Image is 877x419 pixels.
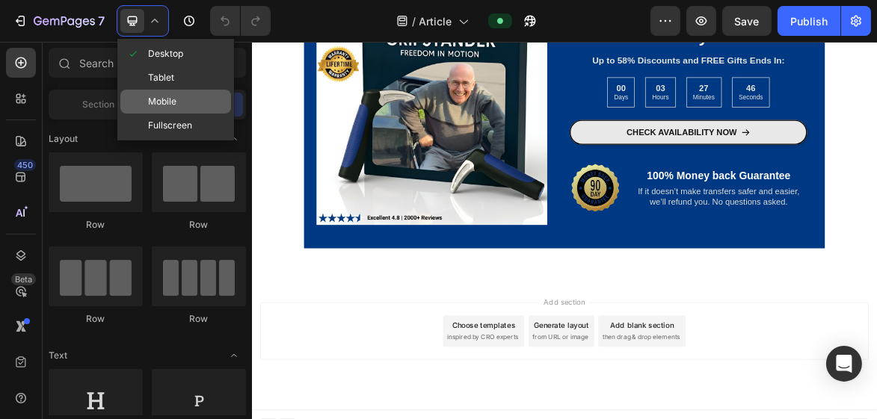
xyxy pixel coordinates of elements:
[210,6,271,36] div: Undo/Redo
[152,218,246,232] div: Row
[520,75,540,87] p: Days
[148,118,192,133] span: Fullscreen
[489,20,765,34] span: Up to 58% Discounts and FREE Gifts Ends In:
[413,13,416,29] span: /
[83,98,115,111] span: Section
[567,184,773,200] span: 100% Money back Guarantee
[49,218,143,232] div: Row
[456,112,797,147] a: CHECK AVAILABILITY NOW
[456,172,531,247] img: gempages_581611669520646883-e3c0bc54-e7ba-47fe-93e0-9b6a87538c41.png
[722,6,772,36] button: Save
[49,312,143,326] div: Row
[148,94,176,109] span: Mobile
[554,208,786,236] span: If it doesn’t make transfers safer and easier, we’ll refund you. No questions asked.
[148,70,174,85] span: Tablet
[6,6,111,36] button: 7
[699,75,734,87] p: Seconds
[222,344,246,367] span: Toggle open
[252,42,877,419] iframe: Design area
[148,46,183,61] span: Desktop
[826,346,862,382] div: Open Intercom Messenger
[413,366,484,382] span: Add section
[14,159,36,171] div: 450
[49,349,67,362] span: Text
[222,127,246,151] span: Toggle open
[790,13,828,29] div: Publish
[152,312,246,326] div: Row
[419,13,452,29] span: Article
[49,132,78,146] span: Layout
[574,75,598,87] p: Hours
[574,59,598,75] div: 03
[520,59,540,75] div: 00
[11,273,36,285] div: Beta
[633,59,665,75] div: 27
[538,123,696,136] span: CHECK AVAILABILITY NOW
[98,12,105,30] p: 7
[735,15,760,28] span: Save
[514,399,606,415] div: Add blank section
[699,59,734,75] div: 46
[288,399,378,415] div: Choose templates
[633,75,665,87] p: Minutes
[405,399,484,415] div: Generate layout
[778,6,840,36] button: Publish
